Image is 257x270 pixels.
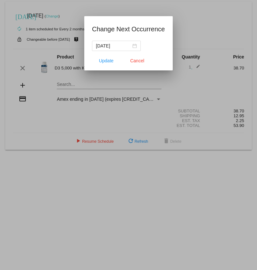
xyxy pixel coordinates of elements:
[92,24,165,34] h1: Change Next Occurrence
[130,58,144,63] span: Cancel
[96,42,131,49] input: Select date
[92,55,120,67] button: Update
[99,58,114,63] span: Update
[123,55,151,67] button: Close dialog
